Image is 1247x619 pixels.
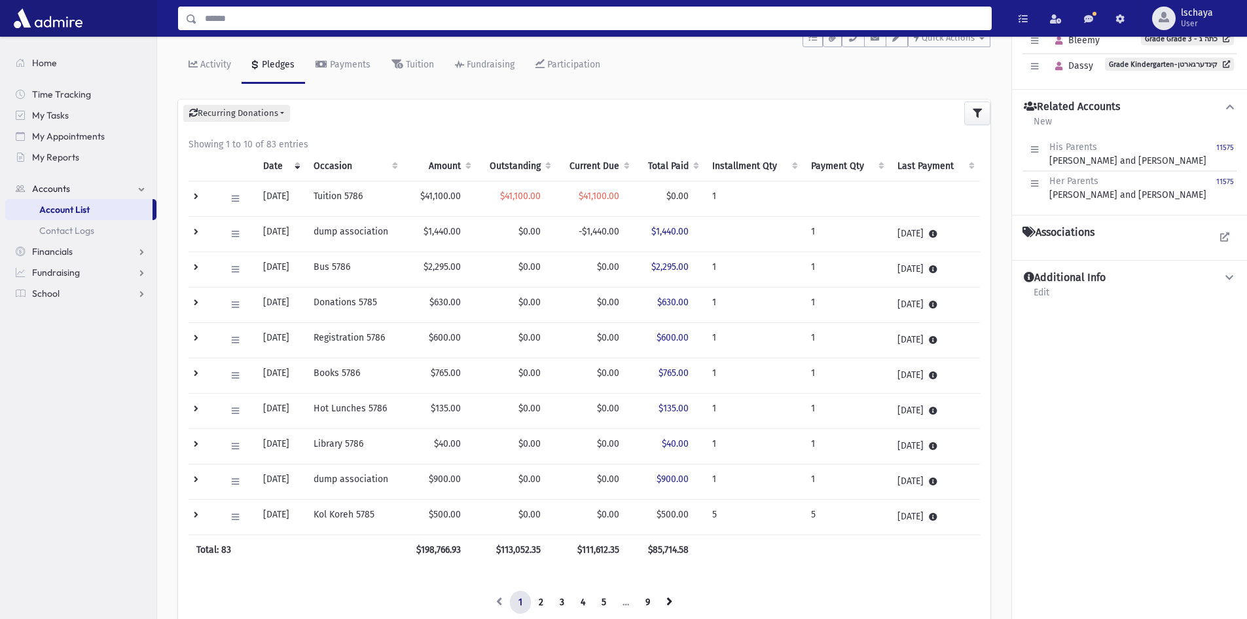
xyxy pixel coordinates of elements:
[1049,35,1100,46] span: Bleemy
[659,403,689,414] span: $135.00
[403,181,477,216] td: $41,100.00
[518,332,541,343] span: $0.00
[1022,226,1094,239] h4: Associations
[657,297,689,308] span: $630.00
[556,535,635,565] th: $111,612.35
[704,252,804,287] td: 1
[545,59,600,70] div: Participation
[403,322,477,358] td: $600.00
[255,393,306,428] td: [DATE]
[704,464,804,499] td: 1
[803,358,890,393] td: 1
[530,591,552,614] a: 2
[572,591,594,614] a: 4
[803,287,890,322] td: 1
[403,59,434,70] div: Tuition
[306,151,403,181] th: Occasion : activate to sort column ascending
[306,287,403,322] td: Donations 5785
[5,84,156,105] a: Time Tracking
[32,130,105,142] span: My Appointments
[5,283,156,304] a: School
[477,535,557,565] th: $113,052.35
[5,199,153,220] a: Account List
[704,499,804,535] td: 5
[39,225,94,236] span: Contact Logs
[306,358,403,393] td: Books 5786
[635,535,704,565] th: $85,714.58
[579,191,619,202] span: $41,100.00
[403,535,477,565] th: $198,766.93
[381,47,444,84] a: Tuition
[306,181,403,216] td: Tuition 5786
[32,246,73,257] span: Financials
[306,216,403,252] td: dump association
[518,438,541,449] span: $0.00
[255,216,306,252] td: [DATE]
[518,297,541,308] span: $0.00
[255,499,306,535] td: [DATE]
[255,151,306,181] th: Date: activate to sort column ascending
[5,241,156,262] a: Financials
[518,403,541,414] span: $0.00
[1105,58,1234,71] a: Grade Kindergarten-קינדערגארטן
[1049,176,1098,187] span: Her Parents
[890,358,980,393] td: [DATE]
[10,5,86,31] img: AdmirePro
[803,151,890,181] th: Payment Qty: activate to sort column ascending
[255,252,306,287] td: [DATE]
[908,28,990,47] button: Quick Actions
[803,428,890,464] td: 1
[32,57,57,69] span: Home
[662,438,689,449] span: $40.00
[803,464,890,499] td: 1
[1216,140,1234,168] a: 11575
[803,322,890,358] td: 1
[597,367,619,379] span: $0.00
[32,288,60,299] span: School
[255,428,306,464] td: [DATE]
[306,464,403,499] td: dump association
[5,147,156,168] a: My Reports
[1022,100,1237,114] button: Related Accounts
[5,52,156,73] a: Home
[803,216,890,252] td: 1
[327,59,370,70] div: Payments
[651,226,689,237] span: $1,440.00
[637,591,659,614] a: 9
[651,261,689,272] span: $2,295.00
[597,297,619,308] span: $0.00
[890,393,980,428] td: [DATE]
[1024,271,1106,285] h4: Additional Info
[1141,32,1234,45] a: Grade Grade 3 - כתה ג
[597,403,619,414] span: $0.00
[306,322,403,358] td: Registration 5786
[518,509,541,520] span: $0.00
[500,191,541,202] span: $41,100.00
[1022,271,1237,285] button: Additional Info
[5,126,156,147] a: My Appointments
[597,438,619,449] span: $0.00
[518,226,541,237] span: $0.00
[5,105,156,126] a: My Tasks
[890,252,980,287] td: [DATE]
[657,474,689,485] span: $900.00
[403,151,477,181] th: Amount: activate to sort column ascending
[32,183,70,195] span: Accounts
[890,151,980,181] th: Last Payment: activate to sort column ascending
[255,464,306,499] td: [DATE]
[1216,143,1234,152] small: 11575
[890,287,980,322] td: [DATE]
[704,151,804,181] th: Installment Qty: activate to sort column ascending
[32,151,79,163] span: My Reports
[403,358,477,393] td: $765.00
[597,474,619,485] span: $0.00
[1024,100,1120,114] h4: Related Accounts
[704,181,804,216] td: 1
[255,358,306,393] td: [DATE]
[890,322,980,358] td: [DATE]
[1033,114,1053,138] a: New
[659,367,689,379] span: $765.00
[635,151,704,181] th: Total Paid: activate to sort column ascending
[1216,178,1234,186] small: 11575
[597,261,619,272] span: $0.00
